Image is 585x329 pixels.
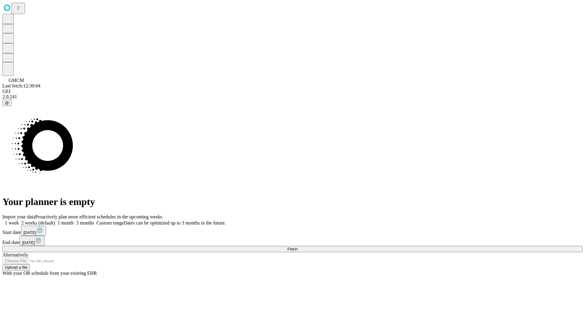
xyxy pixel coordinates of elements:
[21,226,46,236] button: [DATE]
[97,220,124,225] span: Custom range
[287,247,297,251] span: Fetch
[5,101,9,105] span: @
[2,214,35,219] span: Import your data
[2,100,12,106] button: @
[76,220,94,225] span: 3 months
[2,94,583,100] div: 2.0.241
[2,271,97,276] span: With your OR schedule from your existing EHR
[58,220,74,225] span: 1 month
[5,220,19,225] span: 1 week
[2,196,583,207] h1: Your planner is empty
[2,83,41,88] span: Last fetch: 12:30:04
[2,264,30,271] button: Upload a file
[2,236,583,246] div: End date
[2,226,583,236] div: Start date
[2,246,583,252] button: Fetch
[23,230,36,235] span: [DATE]
[35,214,163,219] span: Proactively plan more efficient schedules in the upcoming weeks.
[19,236,44,246] button: [DATE]
[124,220,226,225] span: Dates can be optimized up to 3 months in the future.
[9,78,24,83] span: GMCM
[2,252,28,257] span: Alternatively
[2,89,583,94] div: GEI
[22,240,35,245] span: [DATE]
[21,220,55,225] span: 2 weeks (default)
